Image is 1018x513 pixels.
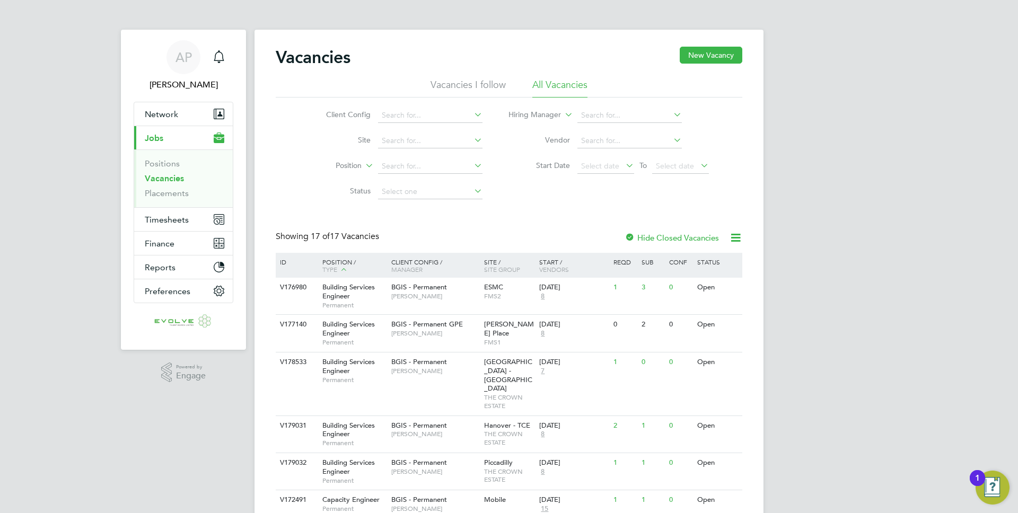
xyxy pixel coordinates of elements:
[134,232,233,255] button: Finance
[625,233,719,243] label: Hide Closed Vacancies
[310,110,371,119] label: Client Config
[484,467,534,484] span: THE CROWN ESTATE
[391,367,479,375] span: [PERSON_NAME]
[484,320,534,338] span: [PERSON_NAME] Place
[484,421,530,430] span: Hanover - TCE
[391,292,479,300] span: [PERSON_NAME]
[322,320,375,338] span: Building Services Engineer
[391,430,479,438] span: [PERSON_NAME]
[391,495,447,504] span: BGIS - Permanent
[391,458,447,467] span: BGIS - Permanent
[666,453,694,473] div: 0
[695,253,741,271] div: Status
[134,255,233,279] button: Reports
[539,329,546,338] span: 8
[145,158,180,169] a: Positions
[134,279,233,303] button: Preferences
[656,161,694,171] span: Select date
[391,282,447,291] span: BGIS - Permanent
[322,476,386,485] span: Permanent
[391,467,479,476] span: [PERSON_NAME]
[500,110,561,120] label: Hiring Manager
[695,416,741,436] div: Open
[154,314,213,331] img: evolve-talent-logo-retina.png
[695,490,741,510] div: Open
[484,282,503,291] span: ESMC
[277,416,314,436] div: V179031
[539,458,608,467] div: [DATE]
[509,161,570,170] label: Start Date
[314,253,389,279] div: Position /
[322,458,375,476] span: Building Services Engineer
[134,40,233,91] a: AP[PERSON_NAME]
[611,315,638,334] div: 0
[484,430,534,446] span: THE CROWN ESTATE
[134,78,233,91] span: Anthony Perrin
[145,173,184,183] a: Vacancies
[378,159,482,174] input: Search for...
[484,265,520,273] span: Site Group
[976,471,1010,505] button: Open Resource Center, 1 new notification
[975,478,980,492] div: 1
[539,421,608,430] div: [DATE]
[176,362,206,372] span: Powered by
[145,286,190,296] span: Preferences
[577,108,682,123] input: Search for...
[322,282,375,300] span: Building Services Engineer
[161,362,206,383] a: Powered byEngage
[145,188,189,198] a: Placements
[639,453,666,473] div: 1
[134,102,233,126] button: Network
[431,78,506,98] li: Vacancies I follow
[277,315,314,334] div: V177140
[484,338,534,347] span: FMS1
[378,134,482,148] input: Search for...
[639,278,666,297] div: 3
[277,278,314,297] div: V176980
[310,186,371,196] label: Status
[277,253,314,271] div: ID
[322,357,375,375] span: Building Services Engineer
[695,278,741,297] div: Open
[484,393,534,410] span: THE CROWN ESTATE
[695,352,741,372] div: Open
[680,47,742,64] button: New Vacancy
[322,439,386,447] span: Permanent
[539,358,608,367] div: [DATE]
[539,367,546,376] span: 7
[145,109,178,119] span: Network
[145,215,189,225] span: Timesheets
[276,231,381,242] div: Showing
[276,47,350,68] h2: Vacancies
[539,292,546,301] span: 8
[145,238,174,249] span: Finance
[666,278,694,297] div: 0
[175,50,192,64] span: AP
[639,315,666,334] div: 2
[509,135,570,145] label: Vendor
[391,265,423,273] span: Manager
[611,253,638,271] div: Reqd
[484,292,534,300] span: FMS2
[134,149,233,207] div: Jobs
[391,421,447,430] span: BGIS - Permanent
[311,231,330,242] span: 17 of
[666,490,694,510] div: 0
[639,352,666,372] div: 0
[539,320,608,329] div: [DATE]
[322,495,380,504] span: Capacity Engineer
[322,265,337,273] span: Type
[391,505,479,513] span: [PERSON_NAME]
[176,372,206,381] span: Engage
[378,184,482,199] input: Select one
[145,133,163,143] span: Jobs
[639,416,666,436] div: 1
[134,208,233,231] button: Timesheets
[611,453,638,473] div: 1
[322,505,386,513] span: Permanent
[581,161,619,171] span: Select date
[666,315,694,334] div: 0
[539,265,569,273] span: Vendors
[277,490,314,510] div: V172491
[666,352,694,372] div: 0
